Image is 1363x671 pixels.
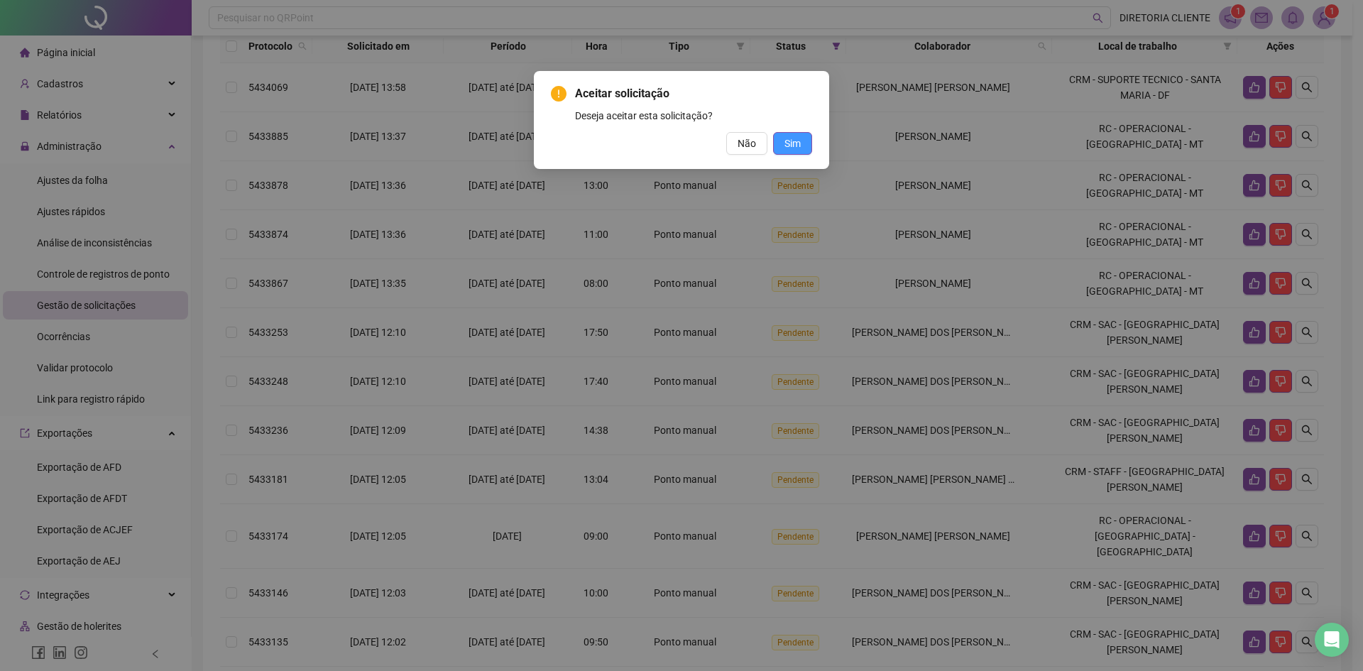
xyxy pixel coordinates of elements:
[1315,623,1349,657] div: Open Intercom Messenger
[575,85,812,102] span: Aceitar solicitação
[575,108,812,124] div: Deseja aceitar esta solicitação?
[784,136,801,151] span: Sim
[726,132,767,155] button: Não
[773,132,812,155] button: Sim
[551,86,566,102] span: exclamation-circle
[738,136,756,151] span: Não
